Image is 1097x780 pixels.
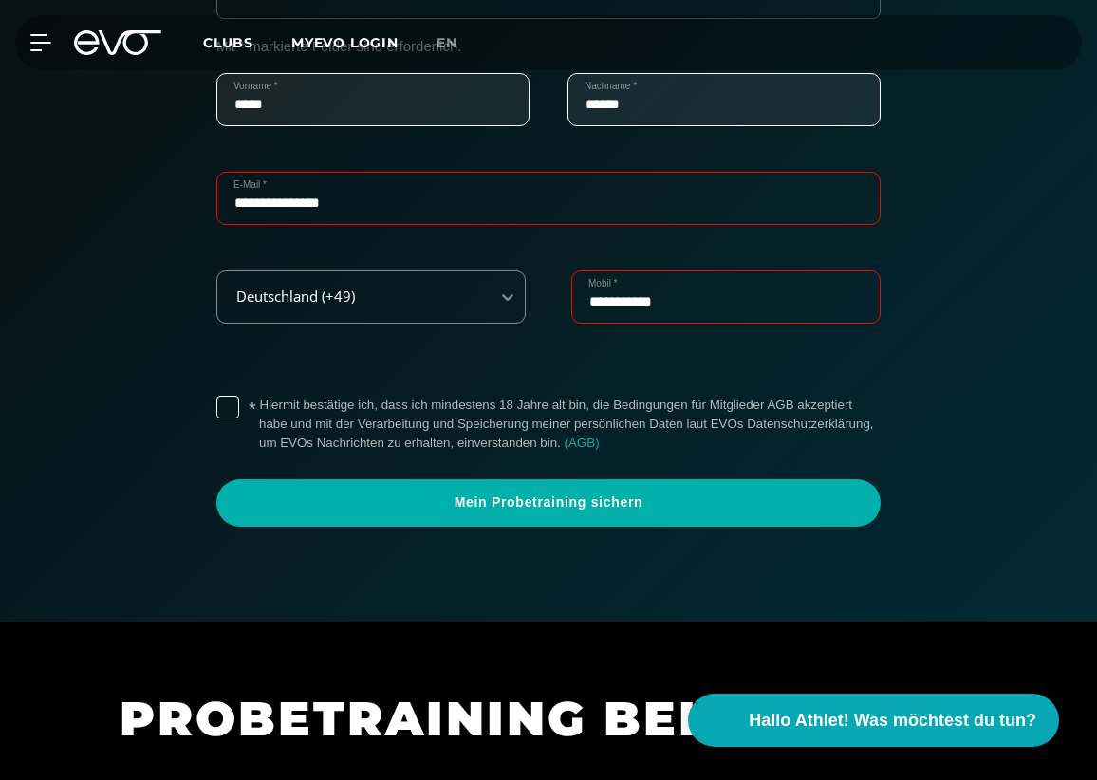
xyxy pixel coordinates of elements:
div: Deutschland (+49) [219,288,476,305]
h1: PROBETRAINING BEI EVO [120,688,974,750]
label: Hiermit bestätige ich, dass ich mindestens 18 Jahre alt bin, die Bedingungen für Mitglieder AGB a... [259,396,881,453]
span: en [437,34,457,51]
a: Clubs [203,33,291,51]
span: Clubs [203,34,253,51]
span: Mein Probetraining sichern [239,493,858,512]
button: Hallo Athlet! Was möchtest du tun? [688,694,1059,747]
a: MYEVO LOGIN [291,34,399,51]
span: Hallo Athlet! Was möchtest du tun? [749,708,1036,734]
a: en [437,32,480,54]
a: (AGB) [565,436,600,450]
a: Mein Probetraining sichern [216,479,881,527]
